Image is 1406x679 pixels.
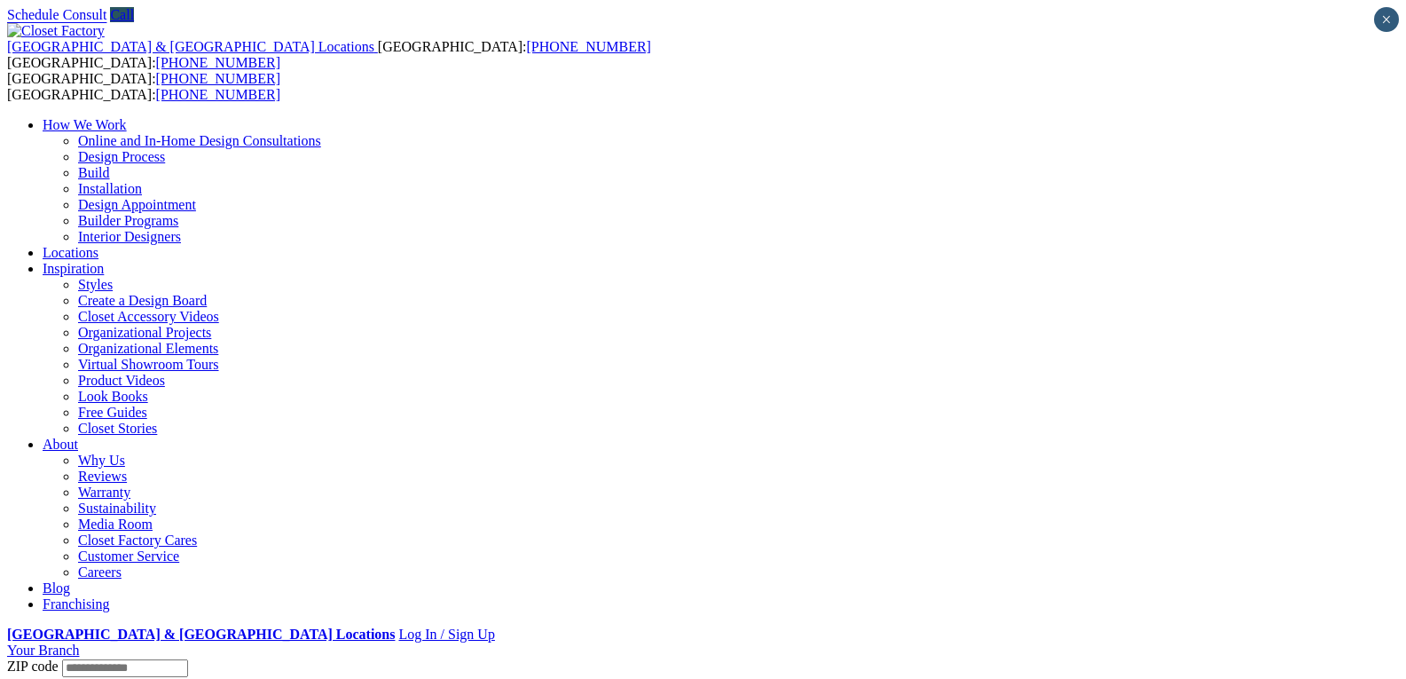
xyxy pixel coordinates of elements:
[78,405,147,420] a: Free Guides
[156,87,280,102] a: [PHONE_NUMBER]
[62,659,188,677] input: Enter your Zip code
[78,501,156,516] a: Sustainability
[7,659,59,674] span: ZIP code
[78,229,181,244] a: Interior Designers
[78,309,219,324] a: Closet Accessory Videos
[156,71,280,86] a: [PHONE_NUMBER]
[43,596,110,612] a: Franchising
[78,453,125,468] a: Why Us
[78,293,207,308] a: Create a Design Board
[78,181,142,196] a: Installation
[43,437,78,452] a: About
[78,565,122,580] a: Careers
[78,421,157,436] a: Closet Stories
[78,197,196,212] a: Design Appointment
[78,149,165,164] a: Design Process
[7,39,378,54] a: [GEOGRAPHIC_DATA] & [GEOGRAPHIC_DATA] Locations
[78,549,179,564] a: Customer Service
[43,261,104,276] a: Inspiration
[7,71,280,102] span: [GEOGRAPHIC_DATA]: [GEOGRAPHIC_DATA]:
[110,7,134,22] a: Call
[78,277,113,292] a: Styles
[7,7,106,22] a: Schedule Consult
[526,39,650,54] a: [PHONE_NUMBER]
[78,325,211,340] a: Organizational Projects
[398,627,494,642] a: Log In / Sign Up
[43,245,98,260] a: Locations
[78,213,178,228] a: Builder Programs
[78,485,130,500] a: Warranty
[43,580,70,596] a: Blog
[78,517,153,532] a: Media Room
[1374,7,1399,32] button: Close
[78,341,218,356] a: Organizational Elements
[78,133,321,148] a: Online and In-Home Design Consultations
[78,389,148,404] a: Look Books
[7,643,79,658] a: Your Branch
[78,469,127,484] a: Reviews
[78,357,219,372] a: Virtual Showroom Tours
[78,373,165,388] a: Product Videos
[78,165,110,180] a: Build
[156,55,280,70] a: [PHONE_NUMBER]
[78,533,197,548] a: Closet Factory Cares
[7,23,105,39] img: Closet Factory
[7,39,374,54] span: [GEOGRAPHIC_DATA] & [GEOGRAPHIC_DATA] Locations
[7,627,395,642] a: [GEOGRAPHIC_DATA] & [GEOGRAPHIC_DATA] Locations
[7,39,651,70] span: [GEOGRAPHIC_DATA]: [GEOGRAPHIC_DATA]:
[43,117,127,132] a: How We Work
